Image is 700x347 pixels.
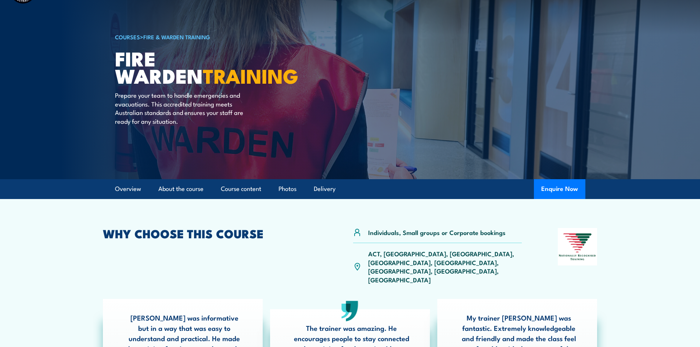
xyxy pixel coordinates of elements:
[368,249,522,284] p: ACT, [GEOGRAPHIC_DATA], [GEOGRAPHIC_DATA], [GEOGRAPHIC_DATA], [GEOGRAPHIC_DATA], [GEOGRAPHIC_DATA...
[314,179,335,199] a: Delivery
[279,179,297,199] a: Photos
[534,179,585,199] button: Enquire Now
[158,179,204,199] a: About the course
[103,228,317,238] h2: WHY CHOOSE THIS COURSE
[115,50,297,84] h1: Fire Warden
[203,60,298,90] strong: TRAINING
[143,33,210,41] a: Fire & Warden Training
[221,179,261,199] a: Course content
[115,32,297,41] h6: >
[115,91,249,125] p: Prepare your team to handle emergencies and evacuations. This accredited training meets Australia...
[368,228,506,236] p: Individuals, Small groups or Corporate bookings
[115,179,141,199] a: Overview
[558,228,597,265] img: Nationally Recognised Training logo.
[115,33,140,41] a: COURSES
